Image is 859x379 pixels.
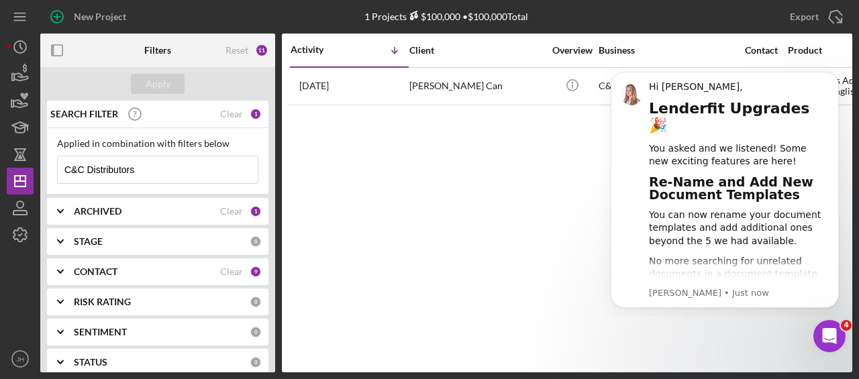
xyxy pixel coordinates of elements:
button: New Project [40,3,140,30]
b: CONTACT [74,266,117,277]
div: $100,000 [407,11,460,22]
div: No more searching for unrelated documents in a document template called "Document"! You can now a... [58,195,238,261]
b: SENTIMENT [74,327,127,337]
button: Apply [131,74,185,94]
button: Export [776,3,852,30]
div: Export [790,3,819,30]
div: 9 [250,266,262,278]
button: JH [7,345,34,372]
div: Apply [146,74,170,94]
div: 0 [250,296,262,308]
div: 11 [255,44,268,57]
div: Clear [220,266,243,277]
div: Clear [220,206,243,217]
p: Message from Allison, sent Just now [58,227,238,239]
div: 1 [250,108,262,120]
b: Filters [144,45,171,56]
div: Client [409,45,544,56]
b: ARCHIVED [74,206,121,217]
div: Overview [547,45,597,56]
div: 1 Projects • $100,000 Total [364,11,528,22]
div: Reset [225,45,248,56]
iframe: Intercom notifications message [591,60,859,316]
div: Contact [736,45,787,56]
div: 0 [250,356,262,368]
div: 0 [250,326,262,338]
div: Clear [220,109,243,119]
text: JH [16,356,24,363]
span: 4 [841,320,852,331]
b: SEARCH FILTER [50,109,118,119]
b: RISK RATING [74,296,131,307]
div: New Project [74,3,126,30]
b: STATUS [74,357,107,368]
b: STAGE [74,236,103,247]
div: 0 [250,235,262,248]
iframe: Intercom live chat [813,320,846,352]
time: 2025-06-26 22:54 [299,80,329,91]
div: [PERSON_NAME] Can [409,68,544,104]
div: 1 [250,205,262,217]
div: Activity [291,44,350,55]
div: Applied in combination with filters below [57,138,258,149]
div: Business [599,45,733,56]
